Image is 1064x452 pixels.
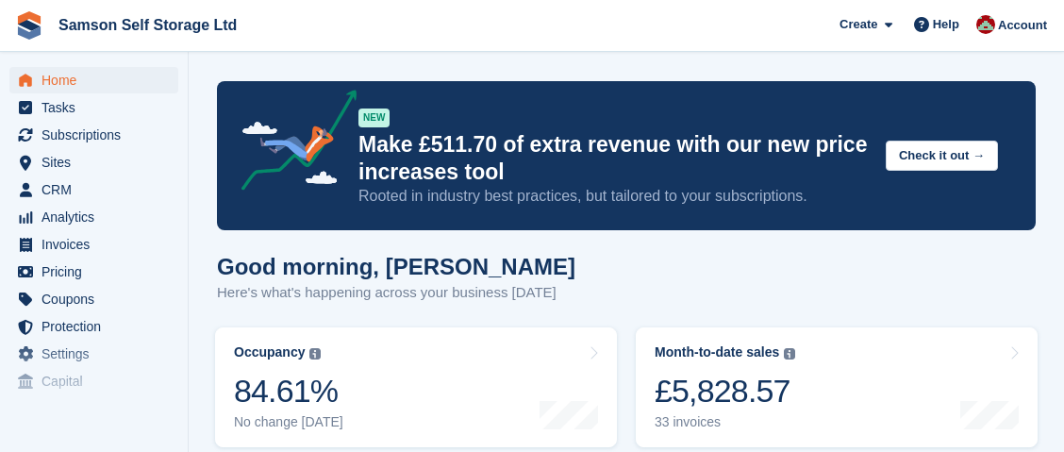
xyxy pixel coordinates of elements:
a: menu [9,286,178,312]
p: Rooted in industry best practices, but tailored to your subscriptions. [358,186,871,207]
span: Pricing [42,259,155,285]
span: Coupons [42,286,155,312]
span: Settings [42,341,155,367]
a: menu [9,67,178,93]
div: £5,828.57 [655,372,795,410]
span: Analytics [42,204,155,230]
span: CRM [42,176,155,203]
div: 33 invoices [655,414,795,430]
span: Home [42,67,155,93]
a: menu [9,231,178,258]
a: menu [9,94,178,121]
span: Create [840,15,877,34]
div: Month-to-date sales [655,344,779,360]
span: Invoices [42,231,155,258]
a: menu [9,313,178,340]
a: Occupancy 84.61% No change [DATE] [215,327,617,447]
img: icon-info-grey-7440780725fd019a000dd9b08b2336e03edf1995a4989e88bcd33f0948082b44.svg [784,348,795,360]
h1: Good morning, [PERSON_NAME] [217,254,575,279]
img: price-adjustments-announcement-icon-8257ccfd72463d97f412b2fc003d46551f7dbcb40ab6d574587a9cd5c0d94... [225,90,357,197]
a: menu [9,259,178,285]
div: NEW [358,109,390,127]
span: Tasks [42,94,155,121]
a: Month-to-date sales £5,828.57 33 invoices [636,327,1038,447]
span: Account [998,16,1047,35]
span: Sites [42,149,155,176]
span: Protection [42,313,155,340]
span: Capital [42,368,155,394]
span: Help [933,15,959,34]
a: menu [9,176,178,203]
a: menu [9,368,178,394]
p: Make £511.70 of extra revenue with our new price increases tool [358,131,871,186]
a: menu [9,341,178,367]
p: Here's what's happening across your business [DATE] [217,282,575,304]
a: menu [9,122,178,148]
button: Check it out → [886,141,998,172]
a: menu [9,204,178,230]
a: menu [9,149,178,176]
div: No change [DATE] [234,414,343,430]
div: 84.61% [234,372,343,410]
img: Ian [976,15,995,34]
img: icon-info-grey-7440780725fd019a000dd9b08b2336e03edf1995a4989e88bcd33f0948082b44.svg [309,348,321,360]
span: Subscriptions [42,122,155,148]
img: stora-icon-8386f47178a22dfd0bd8f6a31ec36ba5ce8667c1dd55bd0f319d3a0aa187defe.svg [15,11,43,40]
a: Samson Self Storage Ltd [51,9,244,41]
div: Occupancy [234,344,305,360]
